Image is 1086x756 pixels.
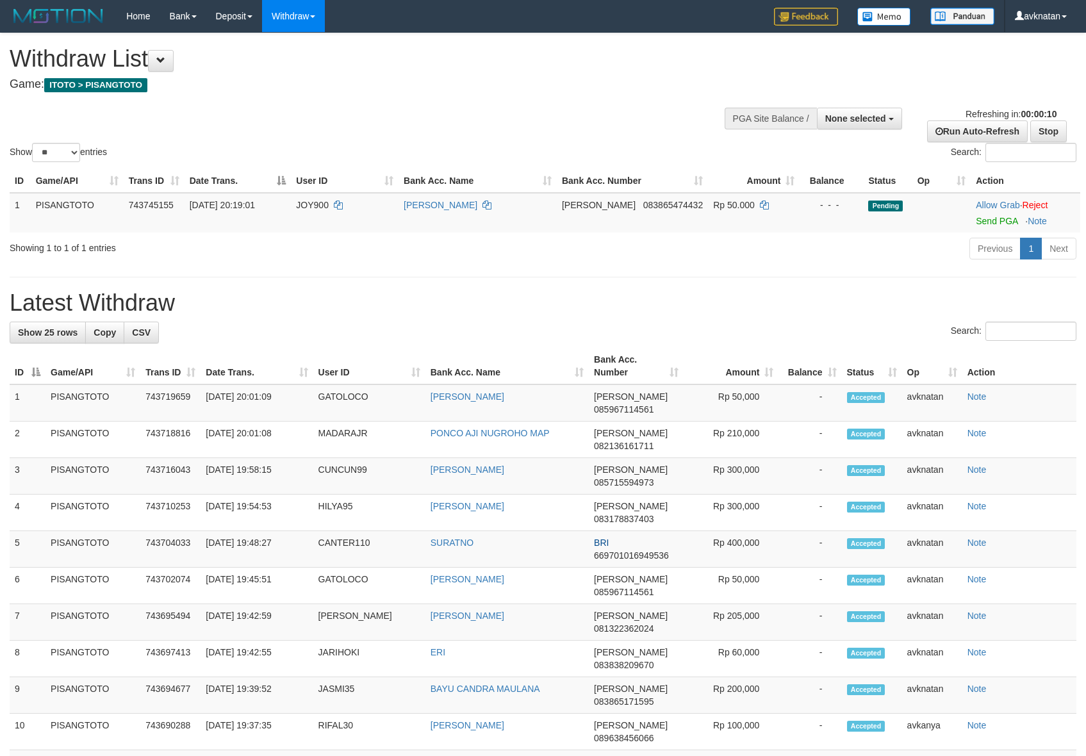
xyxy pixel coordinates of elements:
a: Note [967,611,987,621]
a: [PERSON_NAME] [431,464,504,475]
span: Show 25 rows [18,327,78,338]
span: Copy 083865474432 to clipboard [643,200,703,210]
a: Note [967,464,987,475]
span: Accepted [847,611,885,622]
td: - [778,604,841,641]
span: [PERSON_NAME] [594,428,668,438]
td: [DATE] 19:42:55 [201,641,313,677]
th: Trans ID: activate to sort column ascending [140,348,201,384]
td: avknatan [902,641,962,677]
h1: Withdraw List [10,46,711,72]
td: avknatan [902,604,962,641]
td: 6 [10,568,45,604]
td: [DATE] 19:54:53 [201,495,313,531]
td: Rp 300,000 [684,458,778,495]
td: 743710253 [140,495,201,531]
th: User ID: activate to sort column ascending [291,169,399,193]
a: [PERSON_NAME] [431,611,504,621]
td: Rp 210,000 [684,422,778,458]
th: Balance [800,169,863,193]
span: [PERSON_NAME] [594,464,668,475]
span: Accepted [847,684,885,695]
td: avknatan [902,495,962,531]
span: Copy 083178837403 to clipboard [594,514,654,524]
th: Op: activate to sort column ascending [912,169,971,193]
td: - [778,458,841,495]
td: [DATE] 20:01:08 [201,422,313,458]
a: CSV [124,322,159,343]
span: Copy 669701016949536 to clipboard [594,550,669,561]
td: PISANGTOTO [45,531,140,568]
td: avknatan [902,458,962,495]
th: Trans ID: activate to sort column ascending [124,169,185,193]
a: Note [967,501,987,511]
span: · [976,200,1022,210]
span: Accepted [847,538,885,549]
a: Note [967,684,987,694]
th: Bank Acc. Number: activate to sort column ascending [557,169,708,193]
td: [DATE] 19:58:15 [201,458,313,495]
img: Button%20Memo.svg [857,8,911,26]
th: Bank Acc. Name: activate to sort column ascending [399,169,557,193]
td: Rp 400,000 [684,531,778,568]
a: Send PGA [976,216,1017,226]
a: SURATNO [431,538,473,548]
a: Show 25 rows [10,322,86,343]
span: [PERSON_NAME] [594,611,668,621]
a: Stop [1030,120,1067,142]
span: CSV [132,327,151,338]
span: Copy 083865171595 to clipboard [594,696,654,707]
td: HILYA95 [313,495,425,531]
a: Note [967,574,987,584]
a: [PERSON_NAME] [431,501,504,511]
td: [DATE] 19:39:52 [201,677,313,714]
strong: 00:00:10 [1021,109,1057,119]
span: 743745155 [129,200,174,210]
td: Rp 50,000 [684,384,778,422]
td: JARIHOKI [313,641,425,677]
td: 743694677 [140,677,201,714]
a: Next [1041,238,1076,259]
span: Accepted [847,465,885,476]
th: Op: activate to sort column ascending [902,348,962,384]
td: 743697413 [140,641,201,677]
span: Copy 083838209670 to clipboard [594,660,654,670]
a: [PERSON_NAME] [431,391,504,402]
td: CUNCUN99 [313,458,425,495]
th: Bank Acc. Number: activate to sort column ascending [589,348,684,384]
td: PISANGTOTO [45,641,140,677]
td: 2 [10,422,45,458]
td: Rp 100,000 [684,714,778,750]
td: 1 [10,384,45,422]
a: 1 [1020,238,1042,259]
a: Note [967,647,987,657]
td: [DATE] 19:45:51 [201,568,313,604]
td: PISANGTOTO [31,193,124,233]
td: PISANGTOTO [45,495,140,531]
span: BRI [594,538,609,548]
td: PISANGTOTO [45,604,140,641]
a: Run Auto-Refresh [927,120,1028,142]
img: MOTION_logo.png [10,6,107,26]
th: Game/API: activate to sort column ascending [45,348,140,384]
th: ID: activate to sort column descending [10,348,45,384]
td: - [778,641,841,677]
span: JOY900 [296,200,329,210]
span: Accepted [847,502,885,513]
td: [DATE] 19:48:27 [201,531,313,568]
td: 743718816 [140,422,201,458]
h1: Latest Withdraw [10,290,1076,316]
a: [PERSON_NAME] [431,574,504,584]
td: [PERSON_NAME] [313,604,425,641]
td: PISANGTOTO [45,568,140,604]
td: 1 [10,193,31,233]
th: Balance: activate to sort column ascending [778,348,841,384]
h4: Game: [10,78,711,91]
label: Search: [951,143,1076,162]
td: 743716043 [140,458,201,495]
th: ID [10,169,31,193]
td: - [778,495,841,531]
a: Note [967,391,987,402]
td: MADARAJR [313,422,425,458]
div: PGA Site Balance / [725,108,817,129]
